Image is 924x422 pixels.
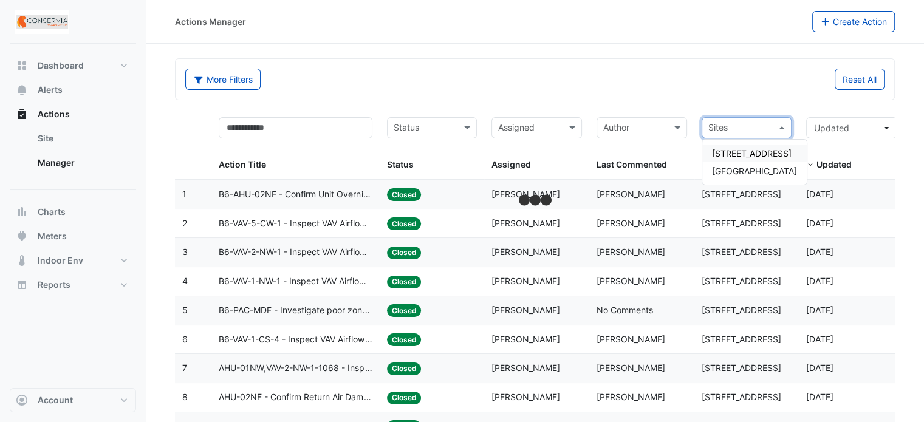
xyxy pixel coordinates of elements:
span: [PERSON_NAME] [597,392,665,402]
span: 4 [182,276,188,286]
span: [STREET_ADDRESS] [702,392,781,402]
span: [STREET_ADDRESS] [702,362,781,373]
button: Reports [10,273,136,297]
span: 2025-09-12T12:02:25.306 [806,247,833,257]
span: B6-VAV-2-NW-1 - Inspect VAV Airflow Leak [219,245,372,259]
span: [STREET_ADDRESS] [702,276,781,286]
span: No Comments [597,305,653,315]
span: [PERSON_NAME] [597,334,665,344]
span: [PERSON_NAME] [597,189,665,199]
span: [PERSON_NAME] [491,334,560,344]
span: Dashboard [38,60,84,72]
span: 3 [182,247,188,257]
button: Create Action [812,11,895,32]
span: [STREET_ADDRESS] [702,247,781,257]
span: 2025-09-15T09:32:01.259 [806,189,833,199]
span: Charts [38,206,66,218]
span: Closed [387,188,422,201]
span: 2025-08-27T08:17:57.307 [806,305,833,315]
span: [PERSON_NAME] [491,189,560,199]
span: Reports [38,279,70,291]
button: Meters [10,224,136,248]
span: [STREET_ADDRESS] [702,189,781,199]
span: [PERSON_NAME] [491,305,560,315]
span: [STREET_ADDRESS] [702,334,781,344]
iframe: Intercom live chat [883,381,912,410]
span: [PERSON_NAME] [597,362,665,373]
app-icon: Reports [16,279,28,291]
span: Action Title [219,159,266,169]
span: Closed [387,247,422,259]
button: Alerts [10,78,136,102]
span: 2025-08-21T12:06:53.889 [806,334,833,344]
app-icon: Actions [16,108,28,120]
span: B6-VAV-1-CS-4 - Inspect VAV Airflow Block [219,333,372,347]
span: Updated [816,159,852,169]
span: Indoor Env [38,254,83,267]
span: 2025-09-12T12:05:06.297 [806,218,833,228]
span: 1 [182,189,187,199]
span: 5 [182,305,188,315]
span: Closed [387,304,422,317]
span: AHU-01NW,VAV-2-NW-1-1068 - Inspect VAV Airflow Leak [219,361,372,375]
button: Dashboard [10,53,136,78]
span: 2025-08-21T12:04:05.513 [806,362,833,373]
span: B6-AHU-02NE - Confirm Unit Overnight Operation (Energy Waste) [219,188,372,202]
span: [PERSON_NAME] [491,276,560,286]
div: Actions Manager [175,15,246,28]
app-icon: Meters [16,230,28,242]
span: Last Commented [597,159,667,169]
span: [PERSON_NAME] [491,362,560,373]
span: Updated [814,123,849,133]
span: B6-VAV-5-CW-1 - Inspect VAV Airflow Block [219,217,372,231]
button: Actions [10,102,136,126]
button: Reset All [835,69,885,90]
span: Account [38,394,73,406]
span: [PERSON_NAME] [597,276,665,286]
button: Charts [10,200,136,224]
app-icon: Dashboard [16,60,28,72]
app-icon: Charts [16,206,28,218]
span: Closed [387,333,422,346]
span: Closed [387,392,422,404]
a: Site [28,126,136,151]
span: [PERSON_NAME] [597,247,665,257]
span: [PERSON_NAME] [491,218,560,228]
app-icon: Indoor Env [16,254,28,267]
span: B6-PAC-MDF - Investigate poor zone temp [219,304,372,318]
span: Alerts [38,84,63,96]
span: B6-VAV-1-NW-1 - Inspect VAV Airflow Leak [219,274,372,288]
button: More Filters [185,69,261,90]
span: Closed [387,276,422,288]
span: [STREET_ADDRESS] [702,305,781,315]
span: [STREET_ADDRESS] [712,148,792,158]
span: 2025-08-21T12:01:49.496 [806,392,833,402]
span: 2 [182,218,187,228]
span: 8 [182,392,188,402]
span: Status [387,159,414,169]
img: Company Logo [15,10,69,34]
span: Closed [387,362,422,375]
span: 2025-09-12T12:00:57.897 [806,276,833,286]
div: Actions [10,126,136,180]
span: [STREET_ADDRESS] [702,218,781,228]
div: Options List [702,140,807,185]
button: Updated [806,117,897,138]
span: [PERSON_NAME] [491,392,560,402]
button: Account [10,388,136,412]
span: 7 [182,362,187,373]
span: AHU-02NE - Confirm Return Air Damper Override Close (Energy Waste) [219,390,372,404]
app-icon: Alerts [16,84,28,96]
span: [PERSON_NAME] [597,218,665,228]
span: Assigned [491,159,531,169]
span: Actions [38,108,70,120]
span: [PERSON_NAME] [491,247,560,257]
span: 6 [182,334,188,344]
span: Closed [387,217,422,230]
span: [GEOGRAPHIC_DATA] [712,166,797,176]
span: Meters [38,230,67,242]
button: Indoor Env [10,248,136,273]
a: Manager [28,151,136,175]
